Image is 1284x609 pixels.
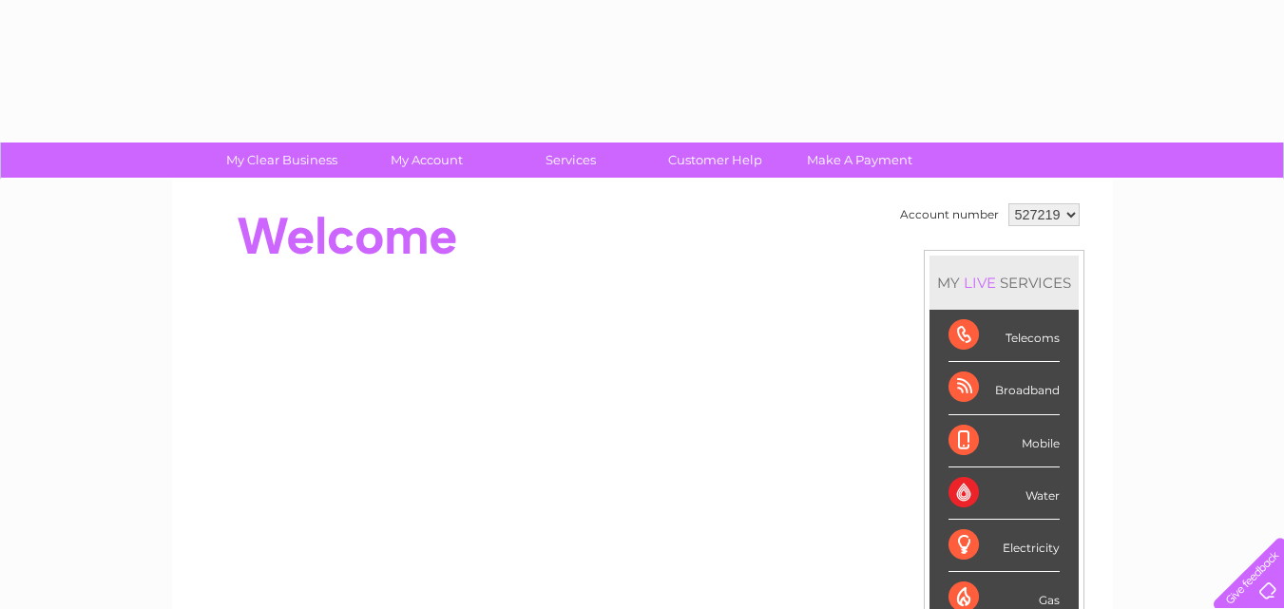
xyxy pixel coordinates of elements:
a: My Account [348,143,505,178]
a: Services [492,143,649,178]
a: Customer Help [637,143,794,178]
a: Make A Payment [781,143,938,178]
div: Electricity [949,520,1060,572]
div: Broadband [949,362,1060,414]
td: Account number [895,199,1004,231]
div: Water [949,467,1060,520]
div: LIVE [960,274,1000,292]
div: Mobile [949,415,1060,467]
div: MY SERVICES [929,256,1079,310]
a: My Clear Business [203,143,360,178]
div: Telecoms [949,310,1060,362]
